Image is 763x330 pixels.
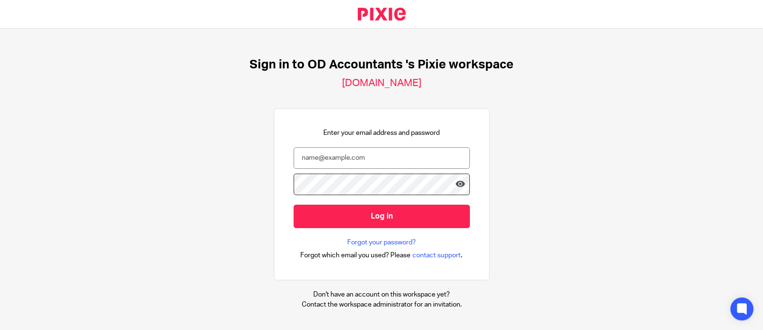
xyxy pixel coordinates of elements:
p: Don't have an account on this workspace yet? [302,290,462,299]
h1: Sign in to OD Accountants 's Pixie workspace [250,57,513,72]
span: Forgot which email you used? Please [300,251,410,260]
input: name@example.com [294,147,470,169]
a: Forgot your password? [347,238,416,247]
div: . [300,250,463,261]
p: Contact the workspace administrator for an invitation. [302,300,462,309]
input: Log in [294,205,470,228]
span: contact support [412,251,461,260]
h2: [DOMAIN_NAME] [342,77,421,89]
p: Enter your email address and password [323,128,440,138]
